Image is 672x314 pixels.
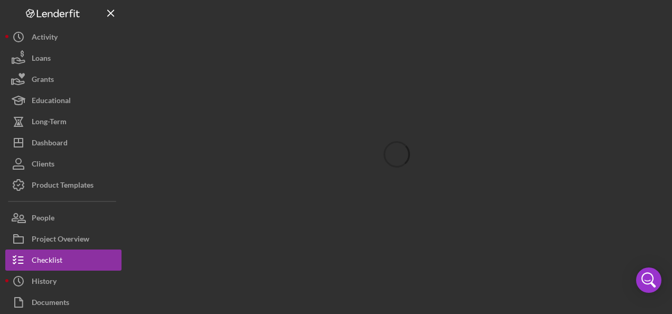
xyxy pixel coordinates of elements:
div: Checklist [32,250,62,273]
div: People [32,207,54,231]
div: Dashboard [32,132,68,156]
button: Grants [5,69,122,90]
button: Long-Term [5,111,122,132]
div: Project Overview [32,228,89,252]
button: People [5,207,122,228]
button: Clients [5,153,122,174]
div: Educational [32,90,71,114]
button: Educational [5,90,122,111]
button: Product Templates [5,174,122,196]
button: Documents [5,292,122,313]
div: Loans [32,48,51,71]
button: Dashboard [5,132,122,153]
button: Project Overview [5,228,122,250]
div: Clients [32,153,54,177]
button: Activity [5,26,122,48]
div: Grants [32,69,54,93]
div: Activity [32,26,58,50]
div: Product Templates [32,174,94,198]
button: History [5,271,122,292]
div: History [32,271,57,294]
div: Open Intercom Messenger [636,267,661,293]
button: Checklist [5,250,122,271]
div: Long-Term [32,111,67,135]
button: Loans [5,48,122,69]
